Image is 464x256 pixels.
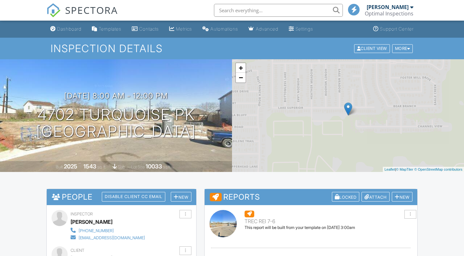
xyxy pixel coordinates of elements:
input: Search everything... [214,4,343,17]
a: Dashboard [48,23,84,35]
div: Support Center [380,26,414,32]
div: 10033 [146,163,162,170]
div: Advanced [256,26,278,32]
a: [EMAIL_ADDRESS][DOMAIN_NAME] [71,234,145,241]
a: Leaflet [384,167,395,171]
a: Client View [353,46,391,51]
a: Advanced [246,23,281,35]
div: This report will be built from your template on [DATE] 3:00am [245,225,412,230]
span: Client [71,248,84,253]
span: sq.ft. [163,165,171,169]
a: Metrics [167,23,195,35]
div: [PERSON_NAME] [367,4,409,10]
div: | [383,167,464,172]
a: Templates [89,23,124,35]
a: Zoom in [236,63,246,73]
a: Automations (Basic) [200,23,241,35]
a: Zoom out [236,73,246,82]
div: [EMAIL_ADDRESS][DOMAIN_NAME] [79,235,145,241]
div: Client View [354,44,390,53]
h3: Reports [205,189,417,205]
div: 1543 [83,163,96,170]
div: Settings [295,26,313,32]
div: [PHONE_NUMBER] [79,228,114,233]
div: [PERSON_NAME] [71,217,112,227]
h1: Inspection Details [51,43,413,54]
div: New [392,192,412,202]
div: Locked [332,192,360,202]
div: Dashboard [57,26,82,32]
div: Attach [362,192,390,202]
h3: [DATE] 8:00 am - 12:00 pm [64,91,168,100]
div: More [392,44,413,53]
span: SPECTORA [65,3,118,17]
div: Templates [99,26,121,32]
h3: People [47,189,196,205]
span: Built [56,165,63,169]
h1: 4702 Turquoise Pk [GEOGRAPHIC_DATA] [36,106,196,140]
div: TREC REI 7-6 [245,218,412,225]
a: © OpenStreetMap contributors [414,167,462,171]
div: Automations [210,26,238,32]
div: 2025 [64,163,77,170]
div: New [171,192,191,202]
a: SPECTORA [46,9,118,22]
a: © MapTiler [396,167,413,171]
img: The Best Home Inspection Software - Spectora [46,3,61,17]
span: slab [118,165,125,169]
a: Settings [286,23,316,35]
span: sq. ft. [97,165,106,169]
span: Lot Size [131,165,145,169]
div: Optimal Inspections [365,10,413,17]
div: Disable Client CC Email [102,192,165,202]
span: Inspector [71,212,93,216]
a: [PHONE_NUMBER] [71,227,145,234]
div: Metrics [176,26,192,32]
a: Support Center [371,23,416,35]
a: Contacts [129,23,161,35]
div: Contacts [139,26,159,32]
